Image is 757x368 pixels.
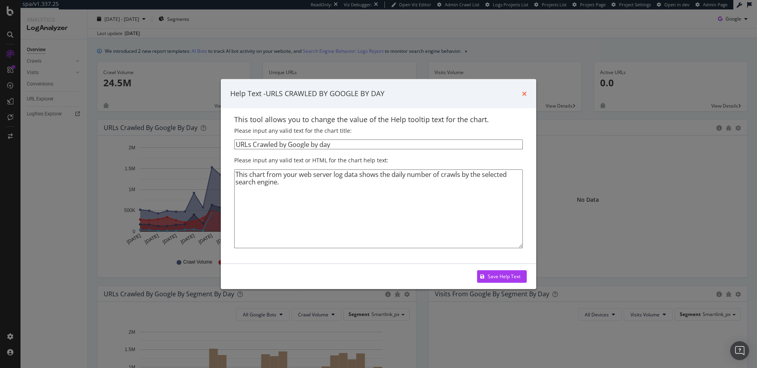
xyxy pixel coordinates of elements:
button: Save Help Text [477,270,527,283]
div: times [522,89,527,99]
div: Open Intercom Messenger [730,341,749,360]
span: URLS CRAWLED BY GOOGLE BY DAY [266,89,384,98]
input: No title has been specified for this chart. [234,139,523,149]
h5: Please input any valid text or HTML for the chart help text: [234,157,523,163]
h5: Please input any valid text for the chart title: [234,127,523,133]
div: Help Text - [230,89,384,99]
div: Save Help Text [488,273,520,280]
textarea: This chart from your web server log data shows the daily number of crawls by the selected search ... [234,169,523,248]
div: modal [221,79,536,289]
h4: This tool allows you to change the value of the Help tooltip text for the chart. [234,115,523,123]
